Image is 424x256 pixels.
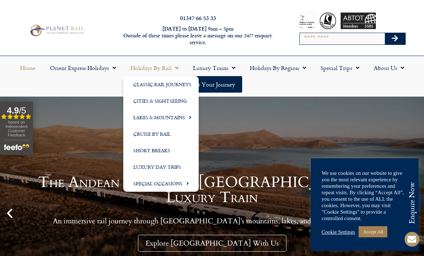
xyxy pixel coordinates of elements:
a: Cookie Settings [322,229,355,235]
ul: Holidays by Rail [123,76,199,192]
a: Lakes & Mountains [123,109,199,126]
img: Planet Rail Train Holidays Logo [28,23,85,37]
a: Luxury Day Trips [123,159,199,175]
a: Classic Rail Journeys [123,76,199,93]
div: We use cookies on our website to give you the most relevant experience by remembering your prefer... [322,170,408,222]
h1: The Andean Explorer - [GEOGRAPHIC_DATA] by Luxury Train [18,175,406,205]
a: Special Occasions [123,175,199,192]
a: Special Trips [313,60,367,76]
button: Search [385,33,406,45]
a: 01347 66 53 33 [180,14,216,22]
a: Cruise by Rail [123,126,199,142]
a: Accept All [359,226,387,237]
a: Short Breaks [123,142,199,159]
a: Holidays by Region [243,60,313,76]
a: Explore [GEOGRAPHIC_DATA] With Us [138,235,286,252]
h6: [DATE] to [DATE] 9am – 5pm Outside of these times please leave a message on our 24/7 enquiry serv... [115,25,281,46]
a: Luxury Trains [186,60,243,76]
div: Previous slide [4,207,16,219]
p: An immersive rail journey through [GEOGRAPHIC_DATA]’s mountains, lakes, and its ancient heritage. [18,217,406,225]
a: About Us [367,60,411,76]
a: Start your Journey [182,76,242,93]
a: Holidays by Rail [123,60,186,76]
a: Home [13,60,43,76]
nav: Menu [4,60,420,93]
a: Cities & Sightseeing [123,93,199,109]
a: Orient Express Holidays [43,60,123,76]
